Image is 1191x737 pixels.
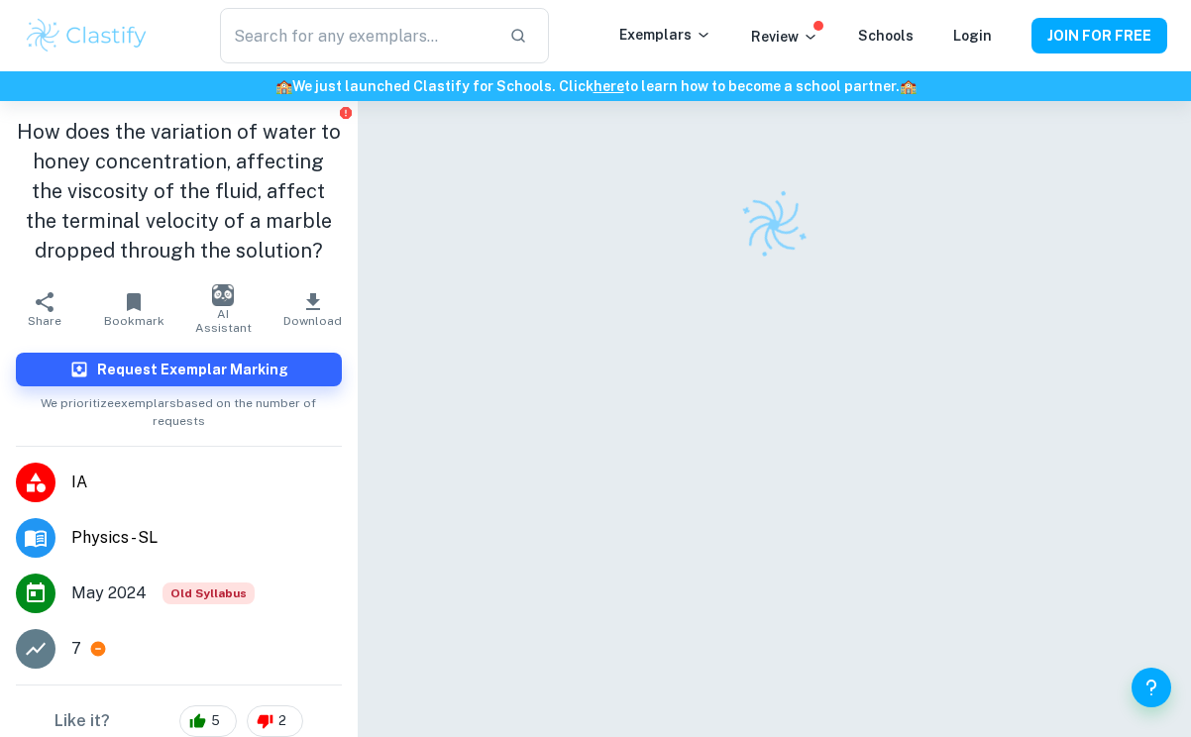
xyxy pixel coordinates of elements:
[247,705,303,737] div: 2
[71,471,342,494] span: IA
[71,526,342,550] span: Physics - SL
[28,314,61,328] span: Share
[178,281,268,337] button: AI Assistant
[97,359,288,380] h6: Request Exemplar Marking
[16,353,342,386] button: Request Exemplar Marking
[1031,18,1167,53] button: JOIN FOR FREE
[220,8,493,63] input: Search for any exemplars...
[268,711,297,731] span: 2
[751,26,818,48] p: Review
[54,709,110,733] h6: Like it?
[268,281,357,337] button: Download
[339,105,354,120] button: Report issue
[89,281,178,337] button: Bookmark
[200,711,231,731] span: 5
[4,75,1187,97] h6: We just launched Clastify for Schools. Click to learn how to become a school partner.
[104,314,164,328] span: Bookmark
[275,78,292,94] span: 🏫
[179,705,237,737] div: 5
[212,284,234,306] img: AI Assistant
[619,24,711,46] p: Exemplars
[900,78,917,94] span: 🏫
[728,179,820,271] img: Clastify logo
[16,117,342,265] h1: How does the variation of water to honey concentration, affecting the viscosity of the fluid, aff...
[283,314,342,328] span: Download
[594,78,624,94] a: here
[1132,668,1171,707] button: Help and Feedback
[858,28,914,44] a: Schools
[71,637,81,661] p: 7
[24,16,150,55] img: Clastify logo
[162,582,255,604] div: Starting from the May 2025 session, the Physics IA requirements have changed. It's OK to refer to...
[162,582,255,604] span: Old Syllabus
[953,28,992,44] a: Login
[71,581,147,605] span: May 2024
[16,386,342,430] span: We prioritize exemplars based on the number of requests
[190,307,256,335] span: AI Assistant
